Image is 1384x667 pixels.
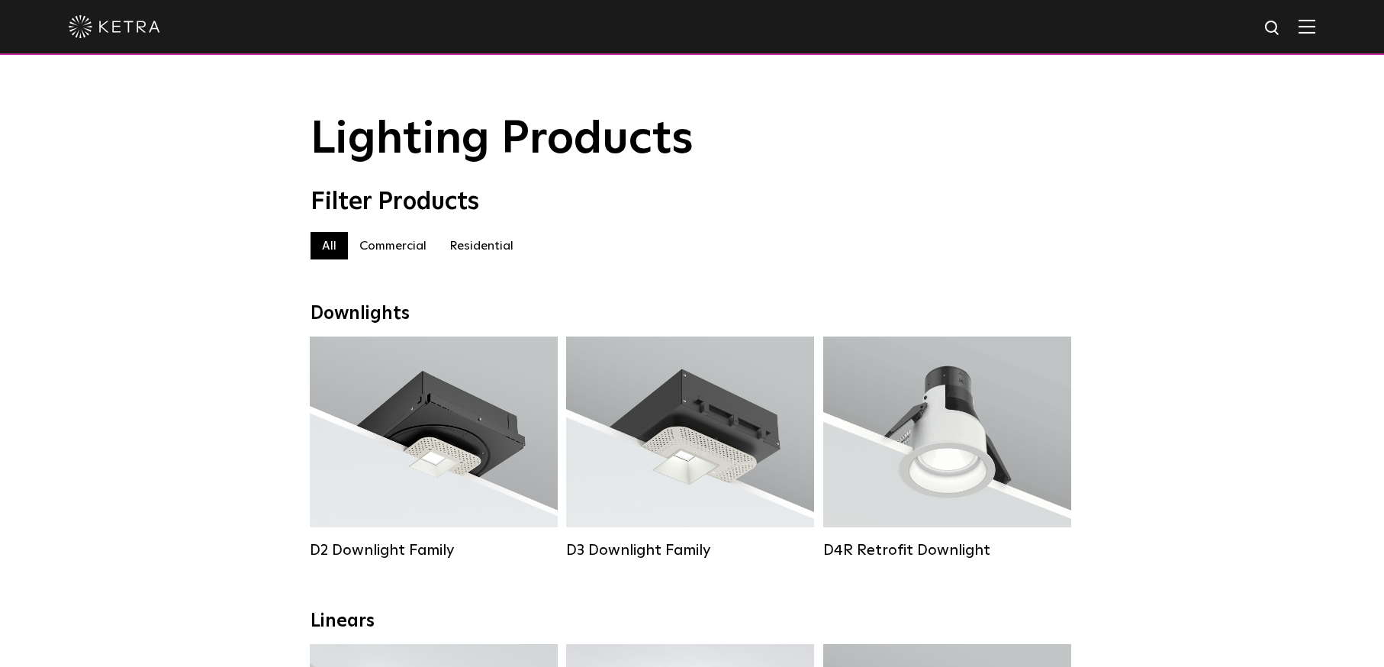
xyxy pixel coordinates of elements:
label: Commercial [348,232,438,259]
a: D4R Retrofit Downlight Lumen Output:800Colors:White / BlackBeam Angles:15° / 25° / 40° / 60°Watta... [823,337,1071,559]
div: D3 Downlight Family [566,541,814,559]
img: Hamburger%20Nav.svg [1299,19,1315,34]
label: All [311,232,348,259]
div: Linears [311,611,1073,633]
span: Lighting Products [311,117,694,163]
label: Residential [438,232,525,259]
img: ketra-logo-2019-white [69,15,160,38]
a: D3 Downlight Family Lumen Output:700 / 900 / 1100Colors:White / Black / Silver / Bronze / Paintab... [566,337,814,559]
a: D2 Downlight Family Lumen Output:1200Colors:White / Black / Gloss Black / Silver / Bronze / Silve... [310,337,558,559]
div: Filter Products [311,188,1073,217]
img: search icon [1263,19,1283,38]
div: D4R Retrofit Downlight [823,541,1071,559]
div: Downlights [311,303,1073,325]
div: D2 Downlight Family [310,541,558,559]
